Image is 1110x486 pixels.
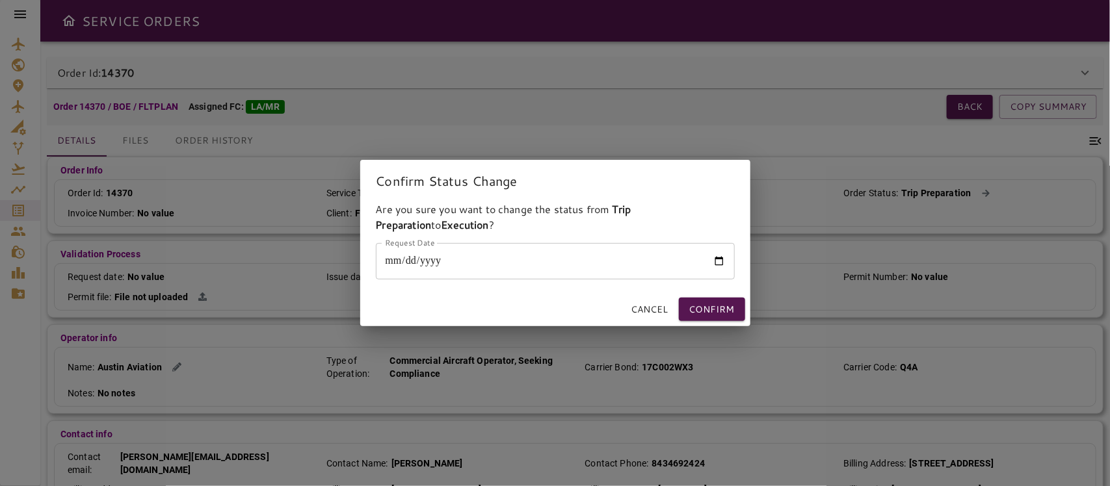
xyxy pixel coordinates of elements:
[360,160,750,201] h2: Confirm Status Change
[626,298,674,322] button: Cancel
[679,298,745,322] button: Confirm
[376,201,631,232] strong: Trip Preparation
[441,217,488,232] strong: Execution
[376,201,735,233] p: Are you sure you want to change the status from to ?
[385,237,435,248] label: Request Date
